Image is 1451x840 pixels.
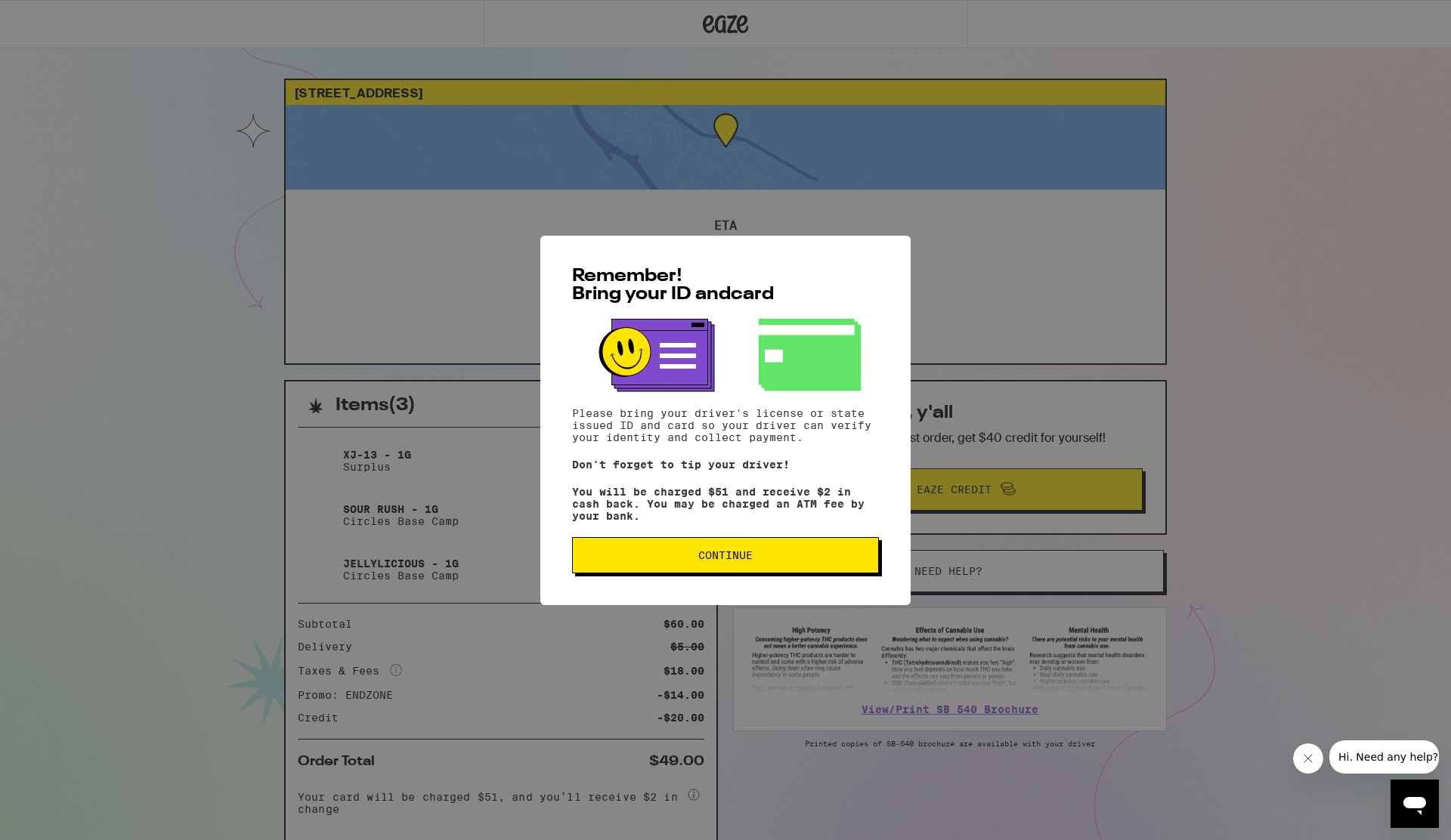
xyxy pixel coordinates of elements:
p: You will be charged $51 and receive $2 in cash back. You may be charged an ATM fee by your bank. [572,486,879,522]
button: Continue [572,537,879,573]
iframe: Button to launch messaging window [1391,780,1439,828]
span: Remember! Bring your ID and card [572,267,774,304]
iframe: Message from company [1329,740,1439,774]
p: Please bring your driver's license or state issued ID and card so your driver can verify your ide... [572,407,879,443]
p: Don't forget to tip your driver! [572,459,879,471]
iframe: Close message [1293,743,1323,774]
span: Continue [698,550,753,561]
